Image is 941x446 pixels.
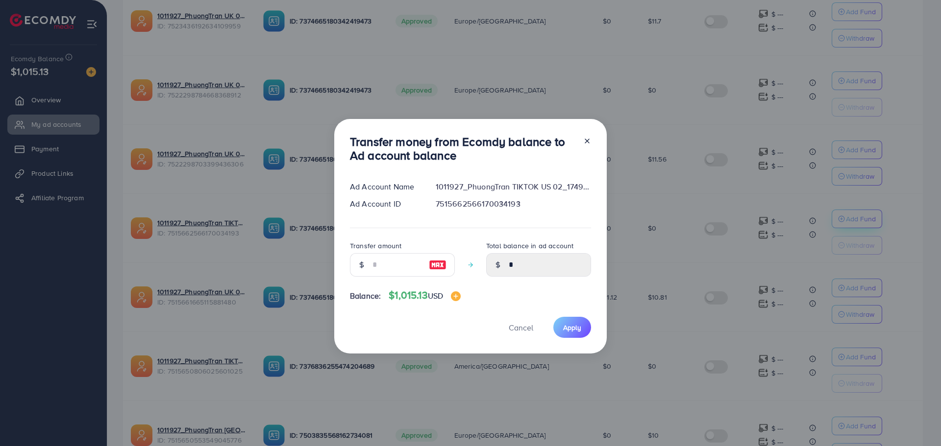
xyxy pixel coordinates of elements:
[350,135,575,163] h3: Transfer money from Ecomdy balance to Ad account balance
[486,241,573,251] label: Total balance in ad account
[389,289,461,302] h4: $1,015.13
[899,402,934,439] iframe: Chat
[509,322,533,333] span: Cancel
[496,317,545,338] button: Cancel
[342,181,428,192] div: Ad Account Name
[428,198,599,210] div: 7515662566170034193
[428,290,443,301] span: USD
[563,323,581,332] span: Apply
[350,241,401,251] label: Transfer amount
[350,290,381,302] span: Balance:
[429,259,446,271] img: image
[451,291,461,301] img: image
[342,198,428,210] div: Ad Account ID
[553,317,591,338] button: Apply
[428,181,599,192] div: 1011927_PhuongTran TIKTOK US 02_1749876563912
